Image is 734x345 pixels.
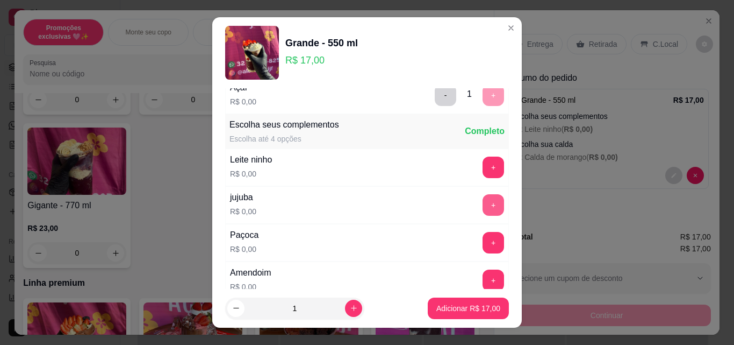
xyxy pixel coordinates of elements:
div: Grande - 550 ml [285,36,358,51]
p: R$ 17,00 [285,53,358,68]
button: Close [502,19,520,37]
p: Adicionar R$ 17,00 [436,303,500,314]
button: Adicionar R$ 17,00 [428,298,509,319]
p: R$ 0,00 [230,244,258,255]
button: add [483,232,504,254]
div: Escolha seus complementos [229,118,339,131]
div: jujuba [230,191,256,204]
div: Escolha até 4 opções [229,133,339,144]
div: Amendoim [230,266,271,279]
button: add [483,270,504,291]
p: R$ 0,00 [230,206,256,217]
p: R$ 0,00 [230,281,271,292]
button: decrease-product-quantity [227,300,244,317]
div: 1 [467,88,472,101]
button: increase-product-quantity [345,300,362,317]
img: product-image [225,26,279,80]
button: add [483,194,504,216]
p: R$ 0,00 [230,96,256,107]
p: R$ 0,00 [230,168,272,179]
button: delete [435,85,456,106]
div: Leite ninho [230,153,272,166]
div: Paçoca [230,229,258,242]
button: add [483,157,504,178]
div: Completo [465,125,505,138]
